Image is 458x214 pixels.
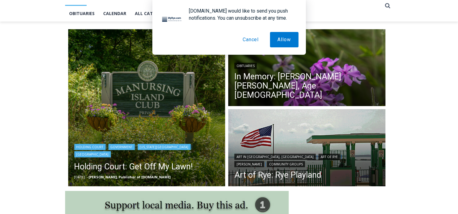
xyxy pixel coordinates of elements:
[108,144,135,150] a: Government
[234,161,264,167] a: [PERSON_NAME]
[161,61,285,75] span: Intern @ [DOMAIN_NAME]
[68,29,225,187] a: Read More Holding Court: Get Off My Lawn!
[74,144,106,150] a: Holding Court
[74,160,219,173] a: Holding Court: Get Off My Lawn!
[184,7,299,22] div: [DOMAIN_NAME] would like to send you push notifications. You can unsubscribe at any time.
[74,143,219,157] div: | | |
[234,154,316,160] a: Art in [GEOGRAPHIC_DATA], [GEOGRAPHIC_DATA]
[228,109,386,188] img: (PHOTO: Rye Playland. Entrance onto Playland Beach at the Boardwalk. By JoAnn Cancro.)
[74,151,111,157] a: [GEOGRAPHIC_DATA]
[138,144,191,150] a: [US_STATE][GEOGRAPHIC_DATA]
[234,63,257,69] a: Obituaries
[74,175,85,179] time: [DATE]
[87,175,89,179] span: –
[234,170,379,180] a: Art of Rye: Rye Playland
[319,154,340,160] a: Art of Rye
[68,29,225,187] img: (PHOTO: Manursing Island Club in Rye. File photo, 2024. Credit: Justin Gray.)
[0,62,62,77] a: Open Tues. - Sun. [PHONE_NUMBER]
[270,32,299,47] button: Allow
[234,153,379,167] div: | | |
[160,7,184,32] img: notification icon
[228,109,386,188] a: Read More Art of Rye: Rye Playland
[2,63,60,87] span: Open Tues. - Sun. [PHONE_NUMBER]
[89,175,171,179] a: [PERSON_NAME], Publisher of [DOMAIN_NAME]
[148,60,298,77] a: Intern @ [DOMAIN_NAME]
[155,0,290,60] div: "[PERSON_NAME] and I covered the [DATE] Parade, which was a really eye opening experience as I ha...
[267,161,305,167] a: Community Groups
[235,32,266,47] button: Cancel
[234,72,379,100] a: In Memory: [PERSON_NAME] [PERSON_NAME], Age [DEMOGRAPHIC_DATA]
[63,38,90,73] div: "the precise, almost orchestrated movements of cutting and assembling sushi and [PERSON_NAME] mak...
